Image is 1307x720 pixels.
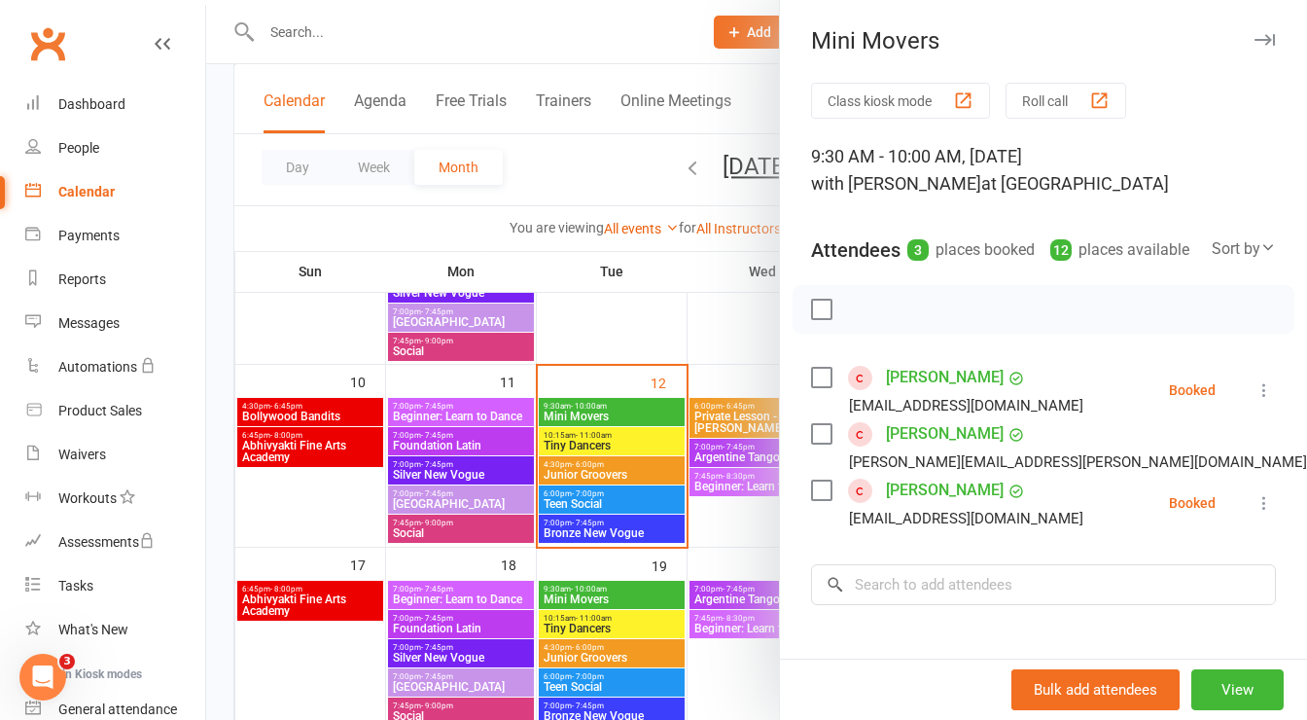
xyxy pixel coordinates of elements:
span: 3 [59,654,75,669]
a: Reports [25,258,205,302]
div: Product Sales [58,403,142,418]
div: [EMAIL_ADDRESS][DOMAIN_NAME] [849,393,1083,418]
input: Search to add attendees [811,564,1276,605]
a: Clubworx [23,19,72,68]
div: Workouts [58,490,117,506]
a: Workouts [25,477,205,521]
a: [PERSON_NAME] [886,475,1004,506]
div: Mini Movers [780,27,1307,54]
a: Waivers [25,433,205,477]
div: places booked [907,236,1035,264]
div: Reports [58,271,106,287]
iframe: Intercom live chat [19,654,66,701]
a: People [25,126,205,170]
div: Automations [58,359,137,375]
span: at [GEOGRAPHIC_DATA] [981,173,1169,194]
a: [PERSON_NAME] [886,362,1004,393]
div: 12 [1050,239,1072,261]
div: 9:30 AM - 10:00 AM, [DATE] [811,143,1276,198]
a: Payments [25,214,205,258]
a: [PERSON_NAME] [886,418,1004,450]
div: [EMAIL_ADDRESS][DOMAIN_NAME] [849,506,1083,531]
div: Booked [1169,383,1216,397]
div: 3 [907,239,929,261]
div: What's New [58,622,128,637]
button: View [1191,669,1284,710]
div: Messages [58,315,120,331]
div: Calendar [58,184,115,199]
a: Assessments [25,521,205,564]
div: Dashboard [58,96,125,112]
button: Roll call [1006,83,1126,119]
div: General attendance [58,702,177,717]
span: with [PERSON_NAME] [811,173,981,194]
div: Waivers [58,447,106,462]
div: Booked [1169,496,1216,510]
div: People [58,140,99,156]
div: Tasks [58,578,93,594]
a: Messages [25,302,205,345]
div: [PERSON_NAME][EMAIL_ADDRESS][PERSON_NAME][DOMAIN_NAME] [849,450,1307,475]
div: Sort by [1212,236,1276,262]
button: Bulk add attendees [1011,669,1180,710]
a: Calendar [25,170,205,214]
a: Automations [25,345,205,389]
a: Dashboard [25,83,205,126]
a: Product Sales [25,389,205,433]
div: Attendees [811,236,901,264]
button: Class kiosk mode [811,83,990,119]
a: Tasks [25,564,205,608]
div: Payments [58,228,120,243]
a: What's New [25,608,205,652]
div: Assessments [58,534,155,550]
div: places available [1050,236,1189,264]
